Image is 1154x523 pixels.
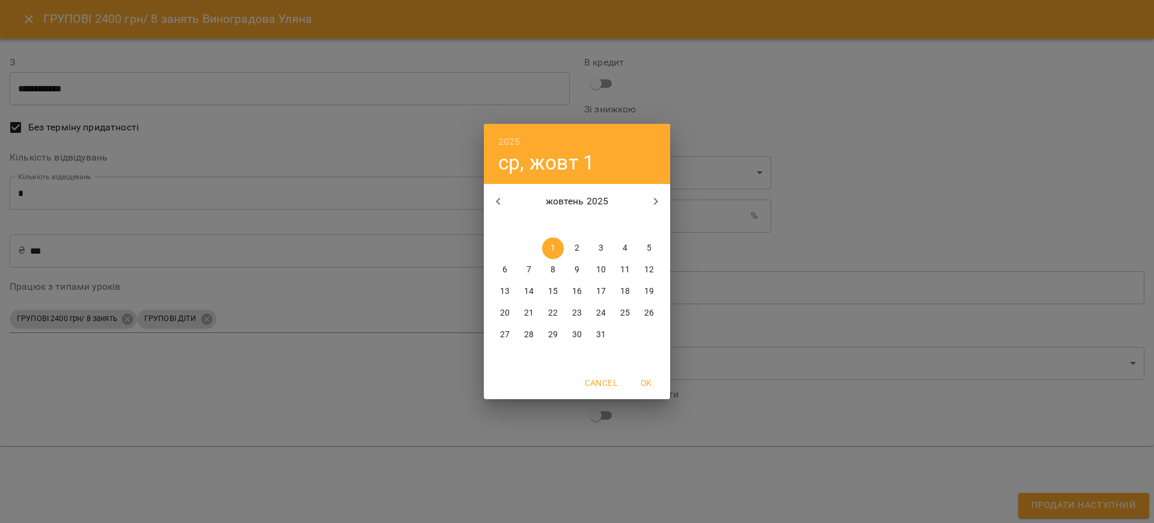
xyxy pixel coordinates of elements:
button: 9 [566,259,588,281]
p: 30 [572,329,582,341]
button: 3 [590,237,612,259]
p: 8 [551,264,555,276]
button: 27 [494,324,516,346]
p: 14 [524,286,534,298]
button: 21 [518,302,540,324]
button: 22 [542,302,564,324]
p: 18 [620,286,630,298]
button: 4 [614,237,636,259]
button: 31 [590,324,612,346]
button: ср, жовт 1 [498,150,594,175]
p: 28 [524,329,534,341]
button: 8 [542,259,564,281]
button: 28 [518,324,540,346]
button: 14 [518,281,540,302]
button: Cancel [580,372,622,394]
button: 10 [590,259,612,281]
p: 2 [575,242,579,254]
button: 12 [638,259,660,281]
span: OK [632,376,661,390]
span: сб [614,219,636,231]
p: 31 [596,329,606,341]
p: 11 [620,264,630,276]
button: 18 [614,281,636,302]
p: жовтень 2025 [513,194,642,209]
p: 1 [551,242,555,254]
button: OK [627,372,665,394]
span: пт [590,219,612,231]
button: 19 [638,281,660,302]
p: 7 [527,264,531,276]
p: 25 [620,307,630,319]
span: чт [566,219,588,231]
p: 23 [572,307,582,319]
button: 5 [638,237,660,259]
button: 16 [566,281,588,302]
button: 23 [566,302,588,324]
span: Cancel [585,376,617,390]
p: 17 [596,286,606,298]
button: 7 [518,259,540,281]
button: 1 [542,237,564,259]
p: 9 [575,264,579,276]
button: 26 [638,302,660,324]
p: 10 [596,264,606,276]
p: 27 [500,329,510,341]
button: 11 [614,259,636,281]
button: 20 [494,302,516,324]
p: 21 [524,307,534,319]
p: 13 [500,286,510,298]
button: 13 [494,281,516,302]
p: 20 [500,307,510,319]
button: 15 [542,281,564,302]
span: вт [518,219,540,231]
p: 4 [623,242,627,254]
button: 17 [590,281,612,302]
p: 3 [599,242,603,254]
p: 15 [548,286,558,298]
button: 2025 [498,133,521,150]
span: нд [638,219,660,231]
p: 12 [644,264,654,276]
p: 29 [548,329,558,341]
button: 29 [542,324,564,346]
p: 22 [548,307,558,319]
span: ср [542,219,564,231]
button: 24 [590,302,612,324]
p: 24 [596,307,606,319]
p: 5 [647,242,652,254]
p: 6 [502,264,507,276]
button: 6 [494,259,516,281]
span: пн [494,219,516,231]
button: 2 [566,237,588,259]
button: 30 [566,324,588,346]
p: 16 [572,286,582,298]
p: 26 [644,307,654,319]
button: 25 [614,302,636,324]
p: 19 [644,286,654,298]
